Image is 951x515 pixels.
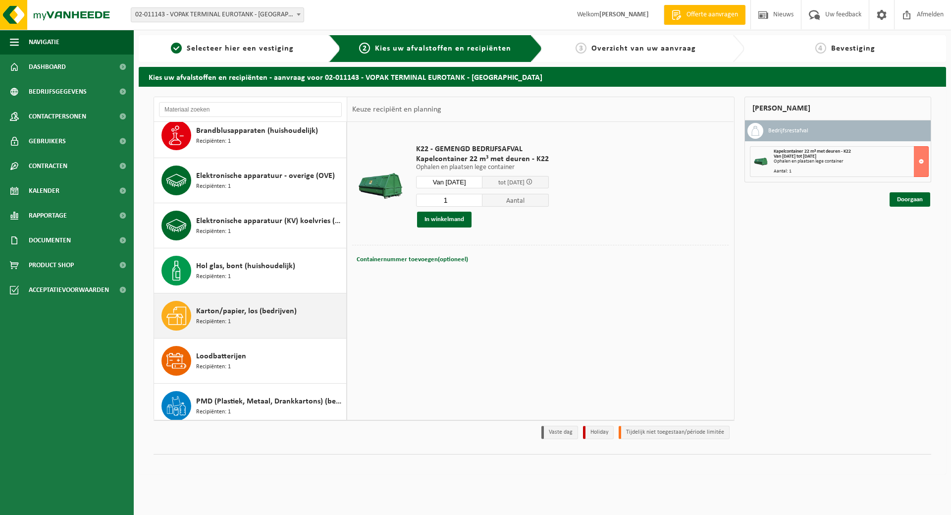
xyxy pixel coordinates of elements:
[774,149,851,154] span: Kapelcontainer 22 m³ met deuren - K22
[154,339,347,384] button: Loodbatterijen Recipiënten: 1
[29,203,67,228] span: Rapportage
[196,125,318,137] span: Brandblusapparaten (huishoudelijk)
[774,159,929,164] div: Ophalen en plaatsen lege container
[890,192,930,207] a: Doorgaan
[154,293,347,339] button: Karton/papier, los (bedrijven) Recipiënten: 1
[29,55,66,79] span: Dashboard
[187,45,294,53] span: Selecteer hier een vestiging
[29,228,71,253] span: Documenten
[29,278,109,302] span: Acceptatievoorwaarden
[154,203,347,248] button: Elektronische apparatuur (KV) koelvries (huishoudelijk) Recipiënten: 1
[416,144,549,154] span: K22 - GEMENGD BEDRIJFSAFVAL
[482,194,549,207] span: Aantal
[196,396,344,407] span: PMD (Plastiek, Metaal, Drankkartons) (bedrijven)
[196,407,231,417] span: Recipiënten: 1
[196,362,231,372] span: Recipiënten: 1
[196,170,335,182] span: Elektronische apparatuur - overige (OVE)
[498,179,525,186] span: tot [DATE]
[29,79,87,104] span: Bedrijfsgegevens
[416,176,482,188] input: Selecteer datum
[29,178,59,203] span: Kalender
[196,272,231,282] span: Recipiënten: 1
[29,30,59,55] span: Navigatie
[196,317,231,327] span: Recipiënten: 1
[774,169,929,174] div: Aantal: 1
[599,11,649,18] strong: [PERSON_NAME]
[541,426,578,439] li: Vaste dag
[144,43,321,55] a: 1Selecteer hier een vestiging
[196,182,231,191] span: Recipiënten: 1
[29,104,86,129] span: Contactpersonen
[159,102,342,117] input: Materiaal zoeken
[171,43,182,54] span: 1
[29,129,66,154] span: Gebruikers
[139,67,946,86] h2: Kies uw afvalstoffen en recipiënten - aanvraag voor 02-011143 - VOPAK TERMINAL EUROTANK - [GEOGRA...
[375,45,511,53] span: Kies uw afvalstoffen en recipiënten
[576,43,586,54] span: 3
[154,158,347,203] button: Elektronische apparatuur - overige (OVE) Recipiënten: 1
[357,256,468,263] span: Containernummer toevoegen(optioneel)
[196,215,344,227] span: Elektronische apparatuur (KV) koelvries (huishoudelijk)
[154,248,347,293] button: Hol glas, bont (huishoudelijk) Recipiënten: 1
[417,212,472,228] button: In winkelmand
[664,5,745,25] a: Offerte aanvragen
[583,426,614,439] li: Holiday
[619,426,730,439] li: Tijdelijk niet toegestaan/période limitée
[29,253,74,278] span: Product Shop
[196,350,246,362] span: Loodbatterijen
[815,43,826,54] span: 4
[416,154,549,164] span: Kapelcontainer 22 m³ met deuren - K22
[774,154,816,159] strong: Van [DATE] tot [DATE]
[196,227,231,236] span: Recipiënten: 1
[196,305,297,317] span: Karton/papier, los (bedrijven)
[154,384,347,429] button: PMD (Plastiek, Metaal, Drankkartons) (bedrijven) Recipiënten: 1
[831,45,875,53] span: Bevestiging
[131,8,304,22] span: 02-011143 - VOPAK TERMINAL EUROTANK - ANTWERPEN
[684,10,740,20] span: Offerte aanvragen
[347,97,446,122] div: Keuze recipiënt en planning
[591,45,696,53] span: Overzicht van uw aanvraag
[768,123,808,139] h3: Bedrijfsrestafval
[196,137,231,146] span: Recipiënten: 1
[359,43,370,54] span: 2
[131,7,304,22] span: 02-011143 - VOPAK TERMINAL EUROTANK - ANTWERPEN
[196,260,295,272] span: Hol glas, bont (huishoudelijk)
[416,164,549,171] p: Ophalen en plaatsen lege container
[29,154,67,178] span: Contracten
[356,253,469,267] button: Containernummer toevoegen(optioneel)
[744,97,932,120] div: [PERSON_NAME]
[154,113,347,158] button: Brandblusapparaten (huishoudelijk) Recipiënten: 1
